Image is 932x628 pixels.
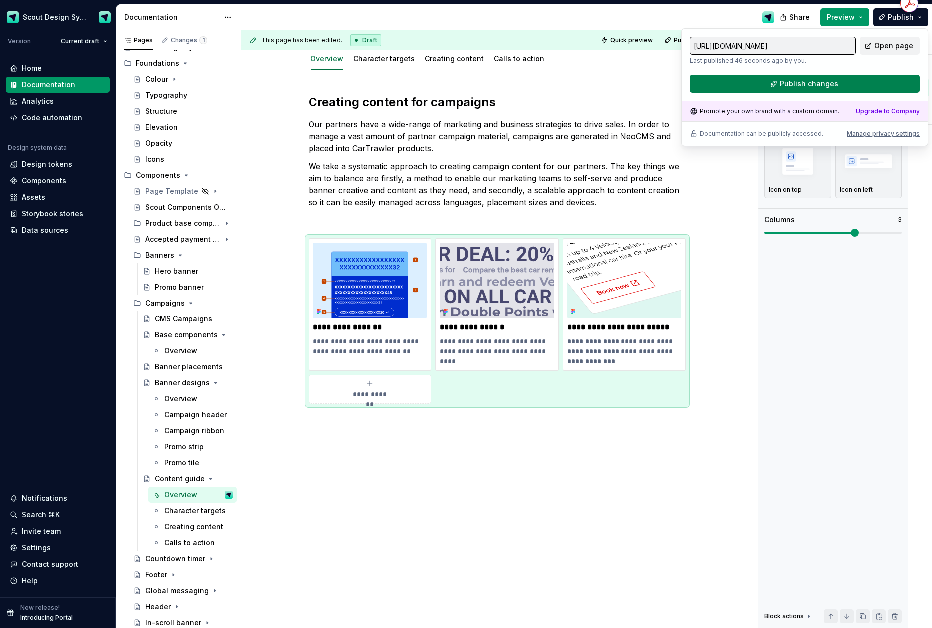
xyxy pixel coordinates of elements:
[311,54,343,63] a: Overview
[145,570,167,580] div: Footer
[494,54,544,63] a: Calls to action
[139,279,237,295] a: Promo banner
[225,491,233,499] img: Design Ops
[139,375,237,391] a: Banner designs
[120,167,237,183] div: Components
[775,8,816,26] button: Share
[6,173,110,189] a: Components
[139,263,237,279] a: Hero banner
[164,538,215,548] div: Calls to action
[145,202,228,212] div: Scout Components Overview
[139,311,237,327] a: CMS Campaigns
[22,559,78,569] div: Contact support
[148,455,237,471] a: Promo tile
[700,130,823,138] p: Documentation can be publicly accessed.
[6,523,110,539] a: Invite team
[129,247,237,263] div: Banners
[20,604,60,612] p: New release!
[139,471,237,487] a: Content guide
[148,487,237,503] a: OverviewDesign Ops
[139,359,237,375] a: Banner placements
[353,54,415,63] a: Character targets
[22,159,72,169] div: Design tokens
[136,58,179,68] div: Foundations
[22,192,45,202] div: Assets
[164,490,197,500] div: Overview
[789,12,810,22] span: Share
[6,222,110,238] a: Data sources
[6,490,110,506] button: Notifications
[6,156,110,172] a: Design tokens
[22,63,42,73] div: Home
[148,503,237,519] a: Character targets
[56,34,112,48] button: Current draft
[840,143,898,179] img: placeholder
[888,12,914,22] span: Publish
[145,122,178,132] div: Elevation
[155,474,205,484] div: Content guide
[764,136,831,198] button: placeholderIcon on top
[155,282,204,292] div: Promo banner
[856,107,920,115] a: Upgrade to Company
[307,48,347,69] div: Overview
[674,36,722,44] span: Publish changes
[145,106,177,116] div: Structure
[6,93,110,109] a: Analytics
[22,510,60,520] div: Search ⌘K
[145,218,221,228] div: Product base components
[145,298,185,308] div: Campaigns
[148,343,237,359] a: Overview
[769,143,827,179] img: placeholder
[155,314,212,324] div: CMS Campaigns
[490,48,548,69] div: Calls to action
[171,36,207,44] div: Changes
[8,144,67,152] div: Design system data
[764,612,804,620] div: Block actions
[309,160,686,208] p: We take a systematic approach to creating campaign content for our partners. The key things we ai...
[22,526,61,536] div: Invite team
[199,36,207,44] span: 1
[309,118,686,154] p: Our partners have a wide-range of marketing and business strategies to drive sales. In order to m...
[6,60,110,76] a: Home
[22,543,51,553] div: Settings
[155,378,210,388] div: Banner designs
[6,189,110,205] a: Assets
[873,8,928,26] button: Publish
[762,11,774,23] img: Design Ops
[145,74,168,84] div: Colour
[20,614,73,622] p: Introducing Portal
[421,48,488,69] div: Creating content
[145,154,164,164] div: Icons
[567,243,681,318] img: 7f8c207b-2a7a-49e9-bb7e-e286639514e9.svg
[661,33,727,47] button: Publish changes
[820,8,869,26] button: Preview
[61,37,99,45] span: Current draft
[6,556,110,572] button: Contact support
[148,423,237,439] a: Campaign ribbon
[148,407,237,423] a: Campaign header
[129,551,237,567] a: Countdown timer
[145,250,174,260] div: Banners
[6,110,110,126] a: Code automation
[598,33,657,47] button: Quick preview
[610,36,653,44] span: Quick preview
[139,327,237,343] a: Base components
[22,493,67,503] div: Notifications
[148,519,237,535] a: Creating content
[847,130,920,138] button: Manage privacy settings
[6,507,110,523] button: Search ⌘K
[309,94,686,110] h2: Creating content for campaigns
[23,12,87,22] div: Scout Design System
[148,391,237,407] a: Overview
[313,243,427,318] img: c8821970-e0e2-47f1-aaab-0d9d3ac95473.svg
[6,540,110,556] a: Settings
[425,54,484,63] a: Creating content
[129,103,237,119] a: Structure
[155,266,198,276] div: Hero banner
[164,442,204,452] div: Promo strip
[129,567,237,583] a: Footer
[99,11,111,23] img: Design Ops
[155,330,218,340] div: Base components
